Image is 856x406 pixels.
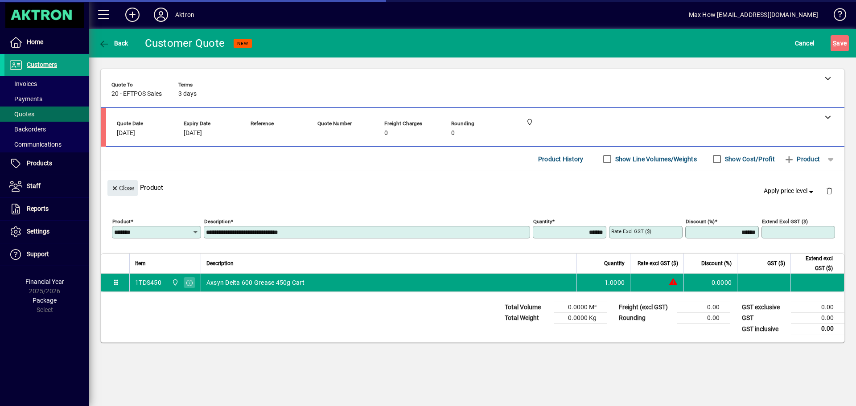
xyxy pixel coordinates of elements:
td: Rounding [614,313,677,324]
a: Communications [4,137,89,152]
a: Invoices [4,76,89,91]
span: Quotes [9,111,34,118]
span: Apply price level [764,186,815,196]
td: 0.0000 M³ [554,302,607,313]
td: Freight (excl GST) [614,302,677,313]
mat-label: Discount (%) [686,218,715,225]
span: Discount (%) [701,258,732,268]
a: Home [4,31,89,53]
td: Total Weight [500,313,554,324]
label: Show Cost/Profit [723,155,775,164]
div: Customer Quote [145,36,225,50]
span: Invoices [9,80,37,87]
span: Settings [27,228,49,235]
span: Back [99,40,128,47]
button: Product History [535,151,587,167]
div: Aktron [175,8,194,22]
div: Product [101,171,844,204]
span: Rate excl GST ($) [638,258,678,268]
span: Communications [9,141,62,148]
button: Close [107,180,138,196]
span: Quantity [604,258,625,268]
mat-label: Extend excl GST ($) [762,218,808,225]
span: Product [784,152,820,166]
a: Payments [4,91,89,107]
button: Cancel [793,35,817,51]
span: [DATE] [117,130,135,137]
span: Description [206,258,234,268]
span: Extend excl GST ($) [796,254,833,273]
mat-label: Description [204,218,230,225]
a: Reports [4,198,89,220]
app-page-header-button: Delete [819,187,840,195]
span: Financial Year [25,278,64,285]
span: Cancel [795,36,815,50]
a: Support [4,243,89,266]
button: Save [831,35,849,51]
td: 0.0000 Kg [554,313,607,324]
span: 3 days [178,90,197,98]
span: Package [33,297,57,304]
span: Customers [27,61,57,68]
td: 0.00 [791,313,844,324]
a: Products [4,152,89,175]
span: 20 - EFTPOS Sales [111,90,162,98]
div: 1TDS450 [135,278,161,287]
span: - [317,130,319,137]
a: Quotes [4,107,89,122]
a: Backorders [4,122,89,137]
span: Item [135,258,146,268]
td: GST exclusive [737,302,791,313]
a: Staff [4,175,89,197]
span: - [251,130,252,137]
span: Axsyn Delta 600 Grease 450g Cart [206,278,305,287]
span: S [833,40,836,47]
td: Total Volume [500,302,554,313]
mat-label: Rate excl GST ($) [611,228,651,234]
td: 0.0000 [683,274,737,291]
td: 0.00 [791,324,844,335]
span: Reports [27,205,49,212]
span: 0 [451,130,455,137]
span: 0 [384,130,388,137]
button: Delete [819,180,840,201]
span: Product History [538,152,584,166]
button: Profile [147,7,175,23]
mat-label: Quantity [533,218,552,225]
td: 0.00 [677,302,730,313]
span: Home [27,38,43,45]
app-page-header-button: Close [105,184,140,192]
label: Show Line Volumes/Weights [613,155,697,164]
span: Close [111,181,134,196]
a: Settings [4,221,89,243]
app-page-header-button: Back [89,35,138,51]
div: Max How [EMAIL_ADDRESS][DOMAIN_NAME] [689,8,818,22]
button: Apply price level [760,183,819,199]
a: Knowledge Base [827,2,845,31]
span: Backorders [9,126,46,133]
td: GST inclusive [737,324,791,335]
span: [DATE] [184,130,202,137]
td: GST [737,313,791,324]
span: Products [27,160,52,167]
span: NEW [237,41,248,46]
button: Product [779,151,824,167]
mat-label: Product [112,218,131,225]
td: 0.00 [677,313,730,324]
span: ave [833,36,847,50]
span: Staff [27,182,41,189]
span: 1.0000 [605,278,625,287]
span: GST ($) [767,258,785,268]
span: Payments [9,95,42,103]
td: 0.00 [791,302,844,313]
button: Add [118,7,147,23]
button: Back [96,35,131,51]
span: Support [27,250,49,258]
